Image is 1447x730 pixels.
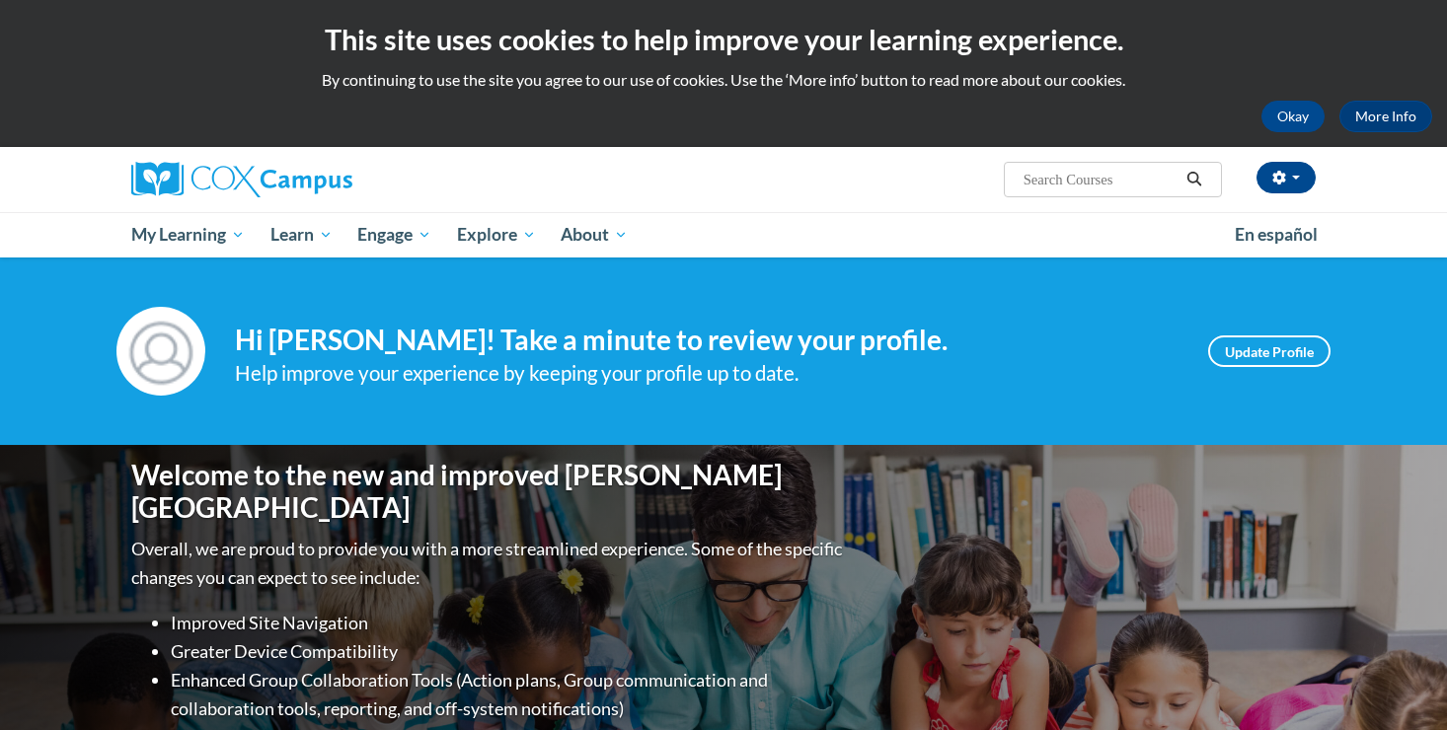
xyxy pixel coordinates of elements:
[1261,101,1325,132] button: Okay
[1208,335,1331,367] a: Update Profile
[118,212,258,257] a: My Learning
[131,162,352,197] img: Cox Campus
[116,307,205,396] img: Profile Image
[1222,214,1331,255] a: En español
[270,223,333,247] span: Learn
[131,162,506,197] a: Cox Campus
[1180,168,1209,191] button: Search
[235,357,1179,390] div: Help improve your experience by keeping your profile up to date.
[131,223,245,247] span: My Learning
[549,212,642,257] a: About
[444,212,549,257] a: Explore
[258,212,345,257] a: Learn
[15,69,1432,91] p: By continuing to use the site you agree to our use of cookies. Use the ‘More info’ button to read...
[171,666,847,723] li: Enhanced Group Collaboration Tools (Action plans, Group communication and collaboration tools, re...
[131,459,847,525] h1: Welcome to the new and improved [PERSON_NAME][GEOGRAPHIC_DATA]
[102,212,1345,257] div: Main menu
[171,609,847,637] li: Improved Site Navigation
[1022,168,1180,191] input: Search Courses
[1339,101,1432,132] a: More Info
[561,223,628,247] span: About
[131,535,847,592] p: Overall, we are proud to provide you with a more streamlined experience. Some of the specific cha...
[1235,224,1318,245] span: En español
[344,212,444,257] a: Engage
[357,223,431,247] span: Engage
[235,324,1179,357] h4: Hi [PERSON_NAME]! Take a minute to review your profile.
[171,637,847,666] li: Greater Device Compatibility
[1257,162,1316,193] button: Account Settings
[15,20,1432,59] h2: This site uses cookies to help improve your learning experience.
[457,223,536,247] span: Explore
